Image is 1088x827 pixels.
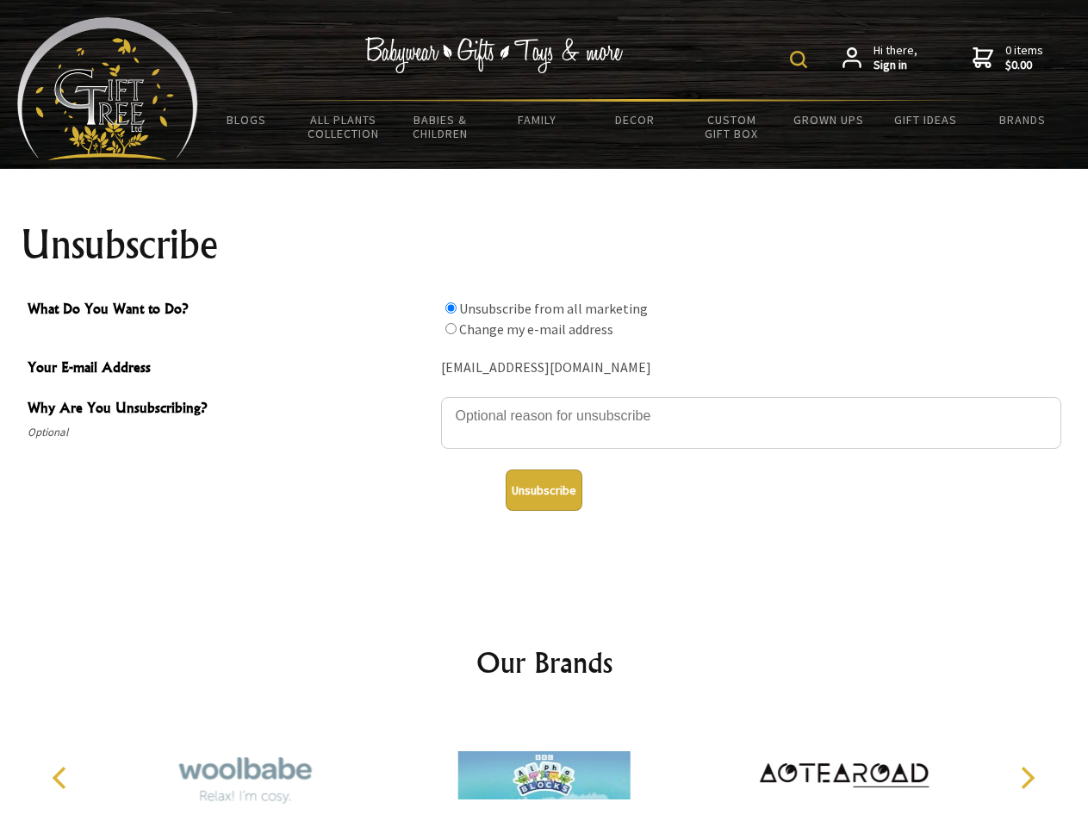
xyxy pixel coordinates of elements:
span: Why Are You Unsubscribing? [28,397,432,422]
label: Change my e-mail address [459,320,613,338]
a: Hi there,Sign in [842,43,917,73]
div: [EMAIL_ADDRESS][DOMAIN_NAME] [441,355,1061,382]
a: Decor [586,102,683,138]
span: Your E-mail Address [28,357,432,382]
a: BLOGS [198,102,295,138]
h1: Unsubscribe [21,224,1068,265]
span: What Do You Want to Do? [28,298,432,323]
span: Optional [28,422,432,443]
strong: $0.00 [1005,58,1043,73]
button: Unsubscribe [506,469,582,511]
img: Babyware - Gifts - Toys and more... [17,17,198,160]
strong: Sign in [874,58,917,73]
label: Unsubscribe from all marketing [459,300,648,317]
a: Custom Gift Box [683,102,780,152]
button: Previous [43,759,81,797]
img: product search [790,51,807,68]
img: Babywear - Gifts - Toys & more [365,37,624,73]
a: Grown Ups [780,102,877,138]
a: Gift Ideas [877,102,974,138]
input: What Do You Want to Do? [445,302,457,314]
button: Next [1008,759,1046,797]
a: All Plants Collection [295,102,393,152]
textarea: Why Are You Unsubscribing? [441,397,1061,449]
span: Hi there, [874,43,917,73]
a: Family [489,102,587,138]
h2: Our Brands [34,642,1054,683]
a: 0 items$0.00 [973,43,1043,73]
a: Brands [974,102,1072,138]
a: Babies & Children [392,102,489,152]
input: What Do You Want to Do? [445,323,457,334]
span: 0 items [1005,42,1043,73]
